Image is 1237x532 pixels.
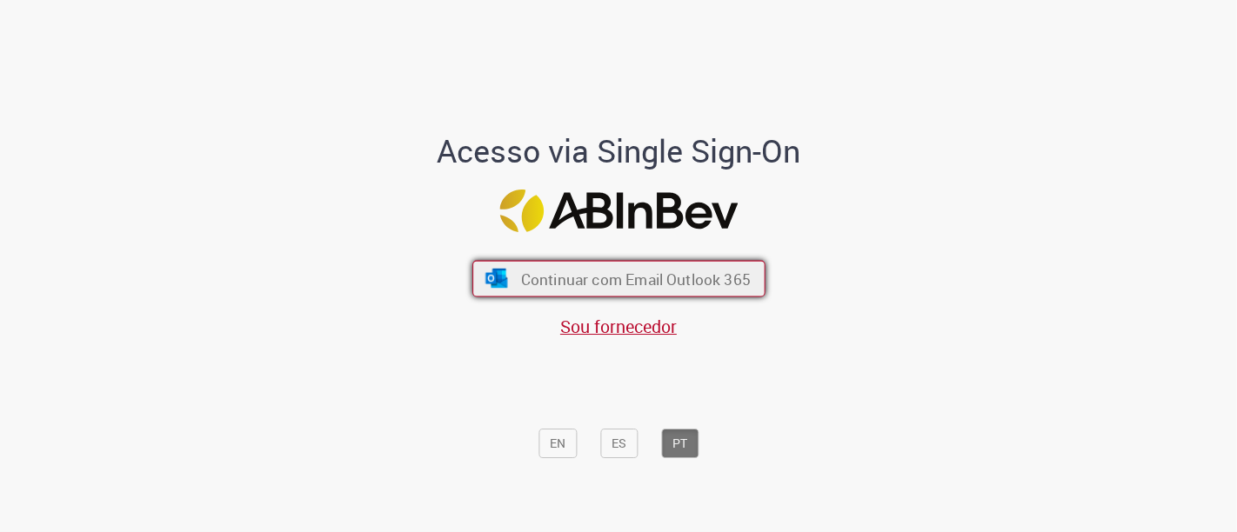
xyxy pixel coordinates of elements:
a: Sou fornecedor [560,315,677,338]
button: EN [538,429,577,458]
h1: Acesso via Single Sign-On [378,134,860,169]
button: ícone Azure/Microsoft 360 Continuar com Email Outlook 365 [472,261,766,297]
img: ícone Azure/Microsoft 360 [484,269,509,288]
span: Continuar com Email Outlook 365 [520,269,750,289]
img: Logo ABInBev [499,190,738,232]
button: ES [600,429,638,458]
button: PT [661,429,699,458]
